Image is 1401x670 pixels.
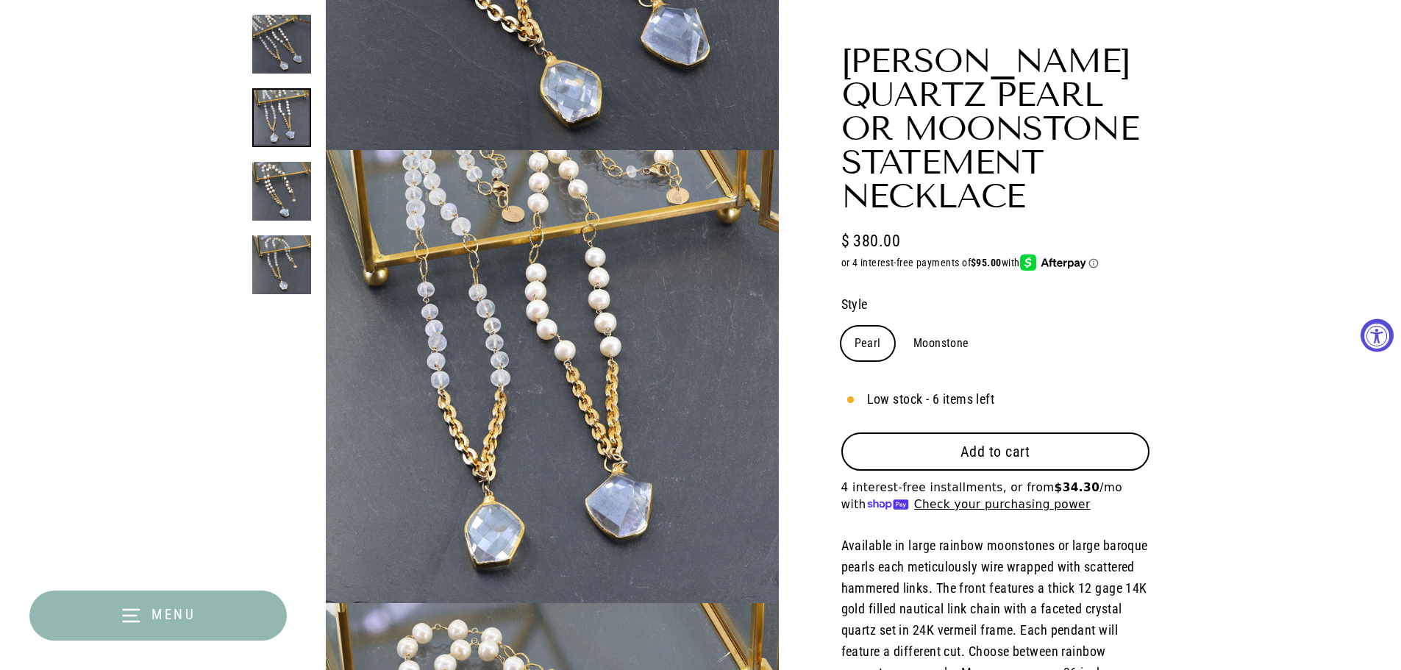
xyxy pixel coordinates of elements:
[841,432,1149,471] button: Add to cart
[841,294,1149,316] label: Style
[151,606,196,623] span: Menu
[841,228,901,254] span: $ 380.00
[841,327,894,360] label: Pearl
[900,327,983,360] label: Moonstone
[1361,318,1394,352] button: Accessibility Widget, click to open
[960,443,1030,460] span: Add to cart
[29,591,287,641] button: Menu
[867,389,995,410] span: Low stock - 6 items left
[252,15,311,74] img: Angelina - Crystal Quartz Pearl or Moonstone Statement Necklace main image | Breathe Autumn Rain ...
[841,44,1149,213] h1: [PERSON_NAME] Quartz Pearl or Moonstone Statement Necklace
[252,162,311,221] img: Angelina - Crystal Quartz Pearl or Moonstone Statement Necklace
[252,235,311,294] img: Angelina - Crystal Quartz Pearl or Moonstone Statement Necklace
